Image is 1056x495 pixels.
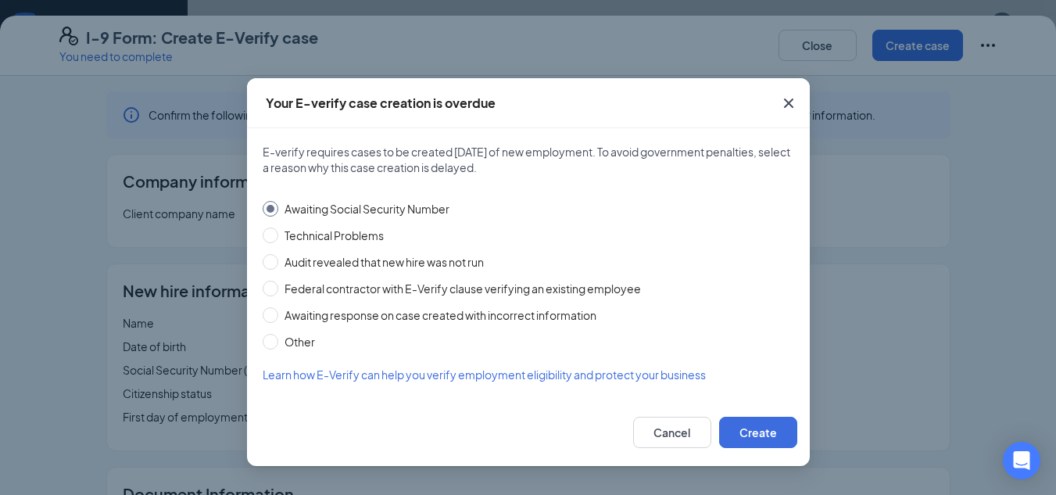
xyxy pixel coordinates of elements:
a: Learn how E-Verify can help you verify employment eligibility and protect your business [263,366,794,383]
span: Awaiting response on case created with incorrect information [278,307,603,324]
button: Create [719,417,797,448]
span: Audit revealed that new hire was not run [278,253,490,271]
div: Open Intercom Messenger [1003,442,1040,479]
span: Awaiting Social Security Number [278,200,456,217]
button: Cancel [633,417,711,448]
span: Learn how E-Verify can help you verify employment eligibility and protect your business [263,368,706,382]
button: Close [768,78,810,128]
svg: Cross [779,94,798,113]
span: Technical Problems [278,227,390,244]
span: Federal contractor with E-Verify clause verifying an existing employee [278,280,647,297]
span: Other [278,333,321,350]
div: Your E-verify case creation is overdue [266,95,496,112]
span: E-verify requires cases to be created [DATE] of new employment. To avoid government penalties, se... [263,144,794,175]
